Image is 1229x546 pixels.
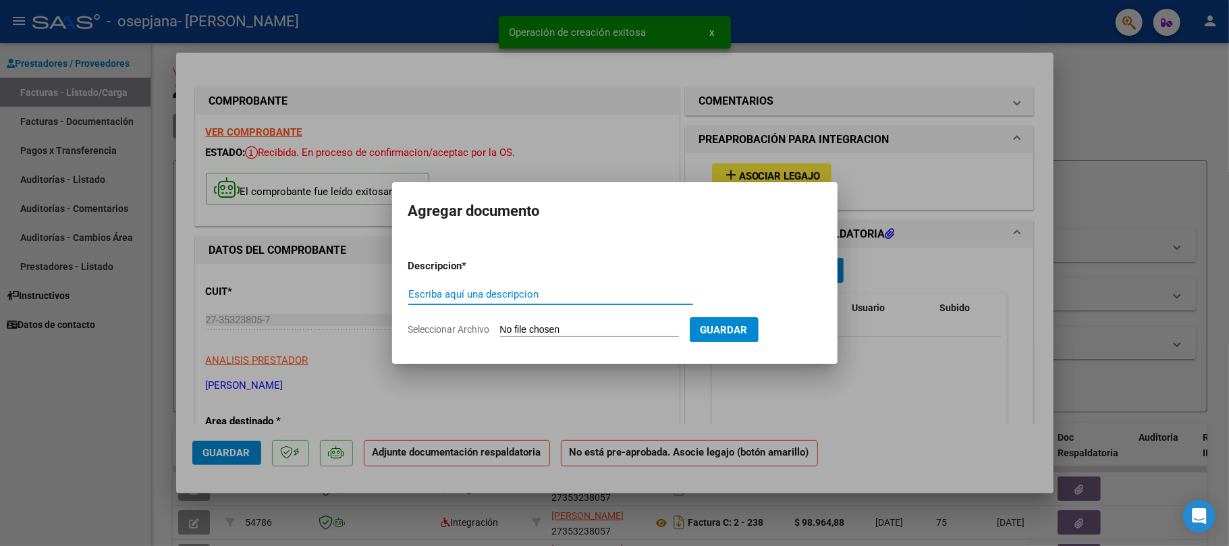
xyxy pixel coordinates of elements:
span: Guardar [701,324,748,336]
button: Guardar [690,317,759,342]
div: Open Intercom Messenger [1183,500,1216,533]
h2: Agregar documento [408,198,821,224]
span: Seleccionar Archivo [408,324,490,335]
p: Descripcion [408,258,532,274]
